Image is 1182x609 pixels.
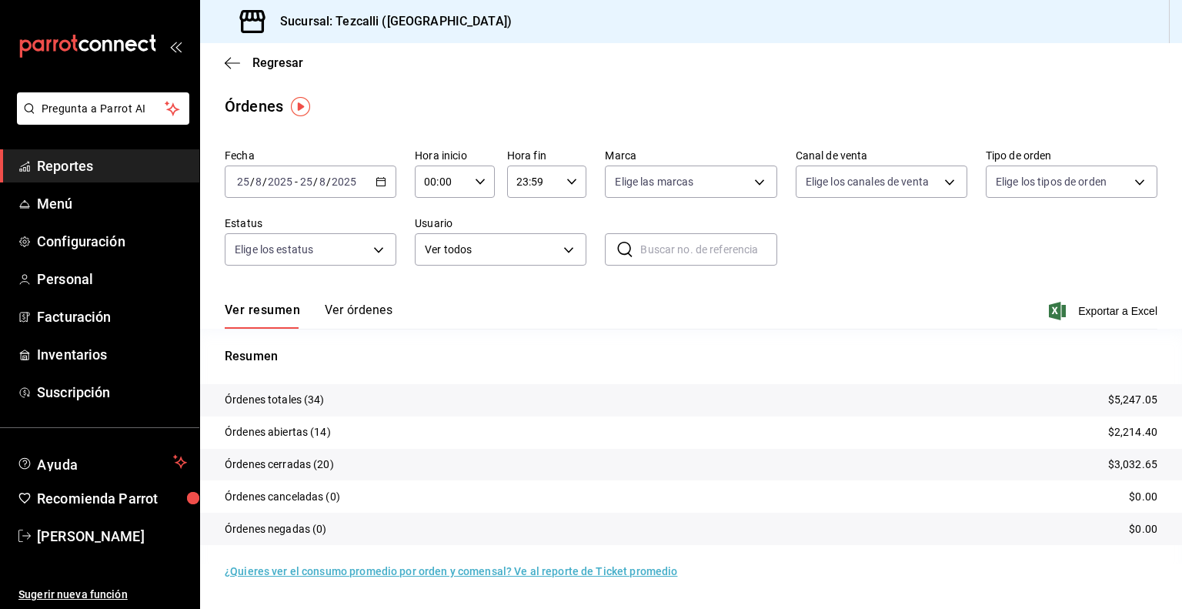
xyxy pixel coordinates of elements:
[1108,424,1157,440] p: $2,214.40
[605,150,776,161] label: Marca
[1108,392,1157,408] p: $5,247.05
[37,306,187,327] span: Facturación
[37,156,187,176] span: Reportes
[225,424,331,440] p: Órdenes abiertas (14)
[37,488,187,509] span: Recomienda Parrot
[37,193,187,214] span: Menú
[18,587,187,603] span: Sugerir nueva función
[37,453,167,471] span: Ayuda
[1129,489,1157,505] p: $0.00
[1129,521,1157,537] p: $0.00
[11,112,189,128] a: Pregunta a Parrot AI
[295,176,298,188] span: -
[225,392,325,408] p: Órdenes totales (34)
[252,55,303,70] span: Regresar
[236,176,250,188] input: --
[425,242,558,258] span: Ver todos
[319,176,326,188] input: --
[326,176,331,188] span: /
[37,231,187,252] span: Configuración
[37,526,187,547] span: [PERSON_NAME]
[415,218,586,229] label: Usuario
[615,174,693,189] span: Elige las marcas
[325,303,392,329] button: Ver órdenes
[169,40,182,52] button: open_drawer_menu
[806,174,929,189] span: Elige los canales de venta
[331,176,357,188] input: ----
[255,176,262,188] input: --
[313,176,318,188] span: /
[42,101,165,117] span: Pregunta a Parrot AI
[640,234,776,265] input: Buscar no. de referencia
[996,174,1107,189] span: Elige los tipos de orden
[225,565,677,577] a: ¿Quieres ver el consumo promedio por orden y comensal? Ve al reporte de Ticket promedio
[291,97,310,116] img: Tooltip marker
[796,150,967,161] label: Canal de venta
[262,176,267,188] span: /
[225,303,300,329] button: Ver resumen
[225,347,1157,366] p: Resumen
[1108,457,1157,473] p: $3,032.65
[225,457,334,473] p: Órdenes cerradas (20)
[37,344,187,365] span: Inventarios
[225,150,396,161] label: Fecha
[268,12,512,31] h3: Sucursal: Tezcalli ([GEOGRAPHIC_DATA])
[225,303,392,329] div: navigation tabs
[1052,302,1157,320] button: Exportar a Excel
[37,382,187,403] span: Suscripción
[225,95,283,118] div: Órdenes
[986,150,1157,161] label: Tipo de orden
[225,55,303,70] button: Regresar
[235,242,313,257] span: Elige los estatus
[225,489,340,505] p: Órdenes canceladas (0)
[299,176,313,188] input: --
[17,92,189,125] button: Pregunta a Parrot AI
[415,150,495,161] label: Hora inicio
[250,176,255,188] span: /
[507,150,587,161] label: Hora fin
[267,176,293,188] input: ----
[225,521,327,537] p: Órdenes negadas (0)
[37,269,187,289] span: Personal
[225,218,396,229] label: Estatus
